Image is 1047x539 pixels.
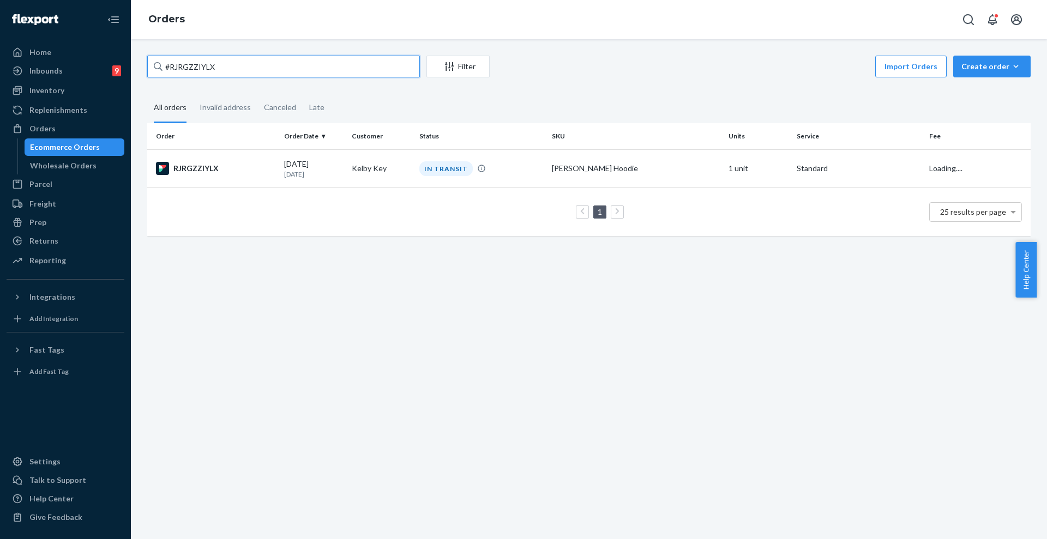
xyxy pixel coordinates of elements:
div: [PERSON_NAME] Hoodie [552,163,720,174]
div: RJRGZZIYLX [156,162,275,175]
div: Prep [29,217,46,228]
th: Units [724,123,792,149]
a: Orders [148,13,185,25]
button: Open account menu [1006,9,1027,31]
div: Invalid address [200,93,251,122]
div: Wholesale Orders [30,160,97,171]
input: Search orders [147,56,420,77]
div: Returns [29,235,58,246]
div: Replenishments [29,105,87,116]
a: Freight [7,195,124,213]
div: Talk to Support [29,475,86,486]
th: Status [415,123,547,149]
a: Replenishments [7,101,124,119]
td: Kelby Key [347,149,415,187]
div: Filter [427,61,489,72]
a: Prep [7,214,124,231]
div: Ecommerce Orders [30,142,100,153]
a: Home [7,44,124,61]
div: Reporting [29,255,66,266]
div: [DATE] [284,159,343,179]
td: 1 unit [724,149,792,187]
span: 25 results per page [940,207,1006,216]
div: 9 [112,65,121,76]
button: Close Navigation [103,9,124,31]
th: Service [792,123,925,149]
a: Wholesale Orders [25,157,125,174]
div: Parcel [29,179,52,190]
button: Give Feedback [7,508,124,526]
a: Orders [7,120,124,137]
div: Inbounds [29,65,63,76]
th: SKU [547,123,724,149]
a: Talk to Support [7,471,124,489]
a: Settings [7,453,124,470]
div: All orders [154,93,186,123]
button: Import Orders [875,56,947,77]
p: Standard [797,163,920,174]
div: Settings [29,456,61,467]
a: Inventory [7,82,124,99]
div: Customer [352,131,411,141]
div: Orders [29,123,56,134]
div: IN TRANSIT [419,161,473,176]
div: Freight [29,198,56,209]
button: Create order [953,56,1031,77]
button: Fast Tags [7,341,124,359]
a: Help Center [7,490,124,507]
div: Inventory [29,85,64,96]
div: Integrations [29,292,75,302]
a: Page 1 is your current page [595,207,604,216]
img: Flexport logo [12,14,58,25]
div: Fast Tags [29,344,64,355]
button: Open notifications [982,9,1003,31]
a: Reporting [7,252,124,269]
div: Canceled [264,93,296,122]
div: Create order [961,61,1022,72]
div: Home [29,47,51,58]
th: Fee [925,123,1031,149]
a: Parcel [7,175,124,193]
th: Order Date [280,123,347,149]
div: Add Fast Tag [29,367,69,376]
td: Loading.... [925,149,1031,187]
ol: breadcrumbs [140,4,194,35]
div: Add Integration [29,314,78,323]
button: Filter [426,56,490,77]
a: Returns [7,232,124,250]
a: Add Fast Tag [7,363,124,380]
div: Give Feedback [29,512,82,523]
a: Add Integration [7,310,124,328]
div: Late [309,93,324,122]
button: Open Search Box [958,9,979,31]
a: Ecommerce Orders [25,138,125,156]
div: Help Center [29,493,74,504]
button: Integrations [7,288,124,306]
p: [DATE] [284,169,343,179]
a: Inbounds9 [7,62,124,80]
th: Order [147,123,280,149]
button: Help Center [1015,242,1037,298]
